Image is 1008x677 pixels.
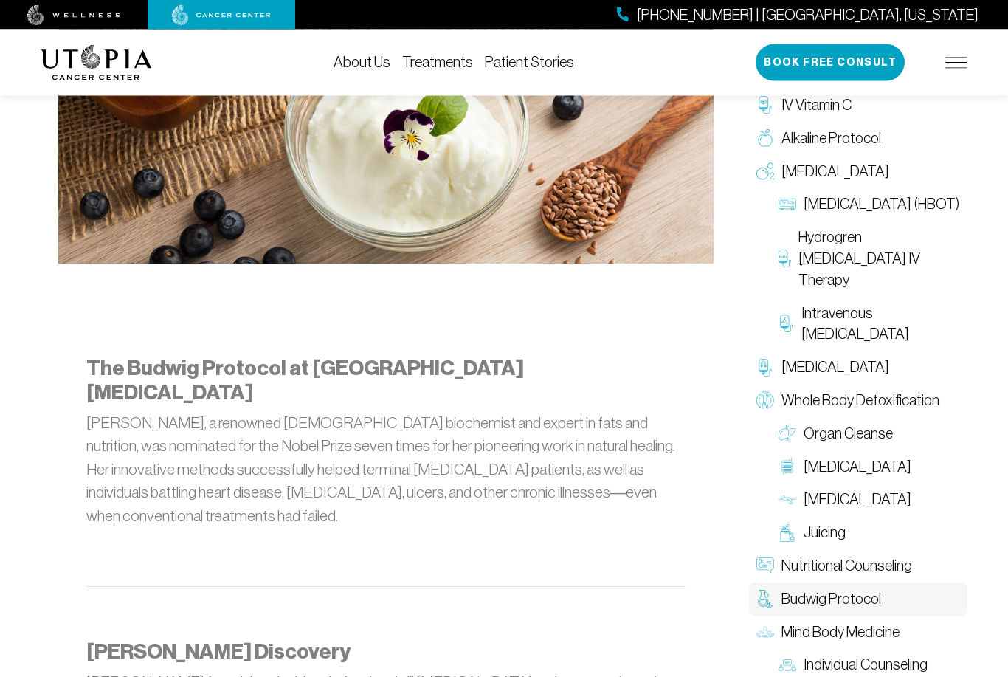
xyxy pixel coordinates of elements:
[402,54,473,70] a: Treatments
[86,640,351,664] strong: [PERSON_NAME] Discovery
[172,5,271,26] img: cancer center
[27,5,120,26] img: wellness
[334,54,390,70] a: About Us
[41,45,152,80] img: logo
[756,44,905,81] button: Book Free Consult
[86,412,686,529] p: [PERSON_NAME], a renowned [DEMOGRAPHIC_DATA] biochemist and expert in fats and nutrition, was nom...
[86,357,524,406] strong: The Budwig Protocol at [GEOGRAPHIC_DATA][MEDICAL_DATA]
[945,57,967,69] img: icon-hamburger
[637,4,978,26] span: [PHONE_NUMBER] | [GEOGRAPHIC_DATA], [US_STATE]
[485,54,574,70] a: Patient Stories
[617,4,978,26] a: [PHONE_NUMBER] | [GEOGRAPHIC_DATA], [US_STATE]
[756,96,774,114] img: IV Vitamin C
